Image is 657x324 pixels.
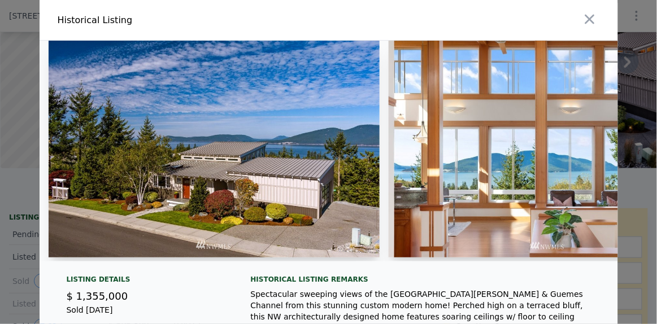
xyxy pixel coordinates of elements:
div: Historical Listing remarks [251,275,600,284]
span: $ 1,355,000 [67,290,128,302]
div: Listing Details [67,275,224,288]
div: Historical Listing [58,14,324,27]
img: Property Img [49,41,380,257]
